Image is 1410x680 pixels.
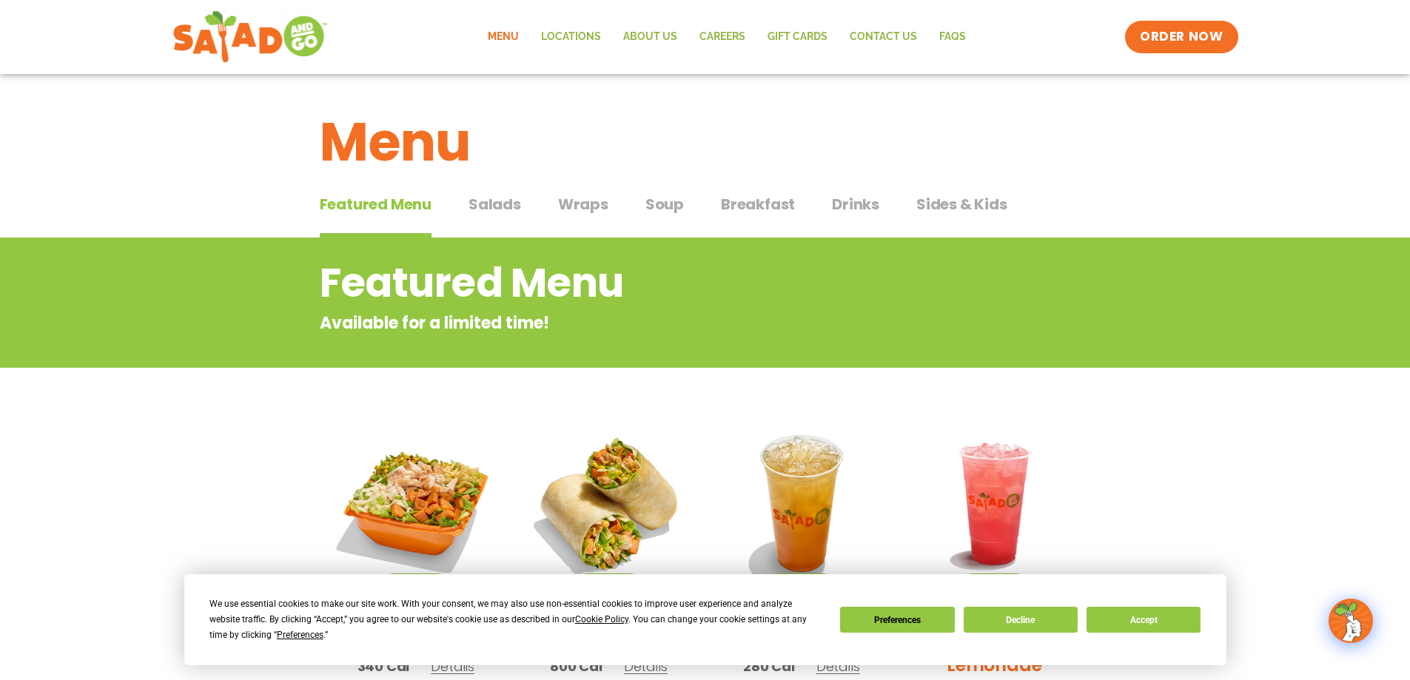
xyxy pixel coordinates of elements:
[688,20,756,54] a: Careers
[477,20,530,54] a: Menu
[743,656,795,676] span: 280 Cal
[184,574,1226,665] div: Cookie Consent Prompt
[277,630,323,640] span: Preferences
[320,188,1091,238] div: Tabbed content
[928,20,977,54] a: FAQs
[964,573,1024,589] span: Seasonal
[431,657,474,676] span: Details
[721,193,795,215] span: Breakfast
[816,657,860,676] span: Details
[320,311,972,335] p: Available for a limited time!
[357,656,410,676] span: 340 Cal
[469,193,521,215] span: Salads
[756,20,839,54] a: GIFT CARDS
[909,418,1080,589] img: Product photo for Blackberry Bramble Lemonade
[320,102,1091,182] h1: Menu
[716,418,887,589] img: Product photo for Apple Cider Lemonade
[386,573,446,589] span: Seasonal
[331,418,502,589] img: Product photo for Southwest Harvest Salad
[771,573,831,589] span: Seasonal
[916,193,1007,215] span: Sides & Kids
[172,7,329,67] img: new-SAG-logo-768×292
[477,20,977,54] nav: Menu
[645,193,684,215] span: Soup
[558,193,608,215] span: Wraps
[209,596,822,643] div: We use essential cookies to make our site work. With your consent, we may also use non-essential ...
[1125,21,1238,53] a: ORDER NOW
[550,656,602,676] span: 800 Cal
[612,20,688,54] a: About Us
[1087,607,1201,633] button: Accept
[624,657,668,676] span: Details
[579,573,639,589] span: Seasonal
[839,20,928,54] a: Contact Us
[964,607,1078,633] button: Decline
[320,253,972,313] h2: Featured Menu
[523,418,694,589] img: Product photo for Southwest Harvest Wrap
[530,20,612,54] a: Locations
[575,614,628,625] span: Cookie Policy
[1140,28,1223,46] span: ORDER NOW
[320,193,432,215] span: Featured Menu
[1330,600,1372,642] img: wpChatIcon
[832,193,879,215] span: Drinks
[840,607,954,633] button: Preferences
